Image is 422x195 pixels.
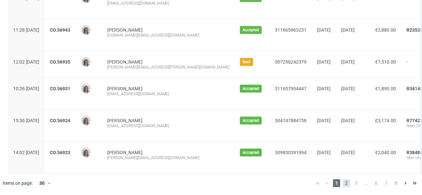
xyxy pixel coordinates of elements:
[373,179,380,187] span: 6
[317,118,331,123] span: [DATE]
[392,179,400,187] span: 8
[317,150,331,155] span: [DATE]
[107,118,143,123] a: [PERSON_NAME]
[107,150,143,155] a: [PERSON_NAME]
[353,179,360,187] span: 3
[81,148,91,157] img: Monika Poźniak
[375,118,396,123] span: £3,174.00
[13,59,39,65] span: 12:02 [DATE]
[243,150,259,155] span: Accepted
[13,27,39,33] span: 11:28 [DATE]
[343,179,350,187] span: 2
[275,150,307,155] a: 309830391994
[341,27,355,33] span: [DATE]
[13,86,39,91] span: 10:26 [DATE]
[275,118,307,123] a: 304747884758
[275,59,307,65] a: 307256242379
[243,59,250,65] span: Sent
[13,118,39,123] span: 15:36 [DATE]
[107,91,229,97] div: [EMAIL_ADDRESS][DOMAIN_NAME]
[341,86,355,91] span: [DATE]
[81,25,91,35] img: Monika Poźniak
[243,27,259,33] span: Accepted
[81,116,91,125] img: Monika Poźniak
[382,179,390,187] span: 7
[375,59,396,65] span: €7,510.00
[341,59,355,65] span: [DATE]
[107,155,229,160] div: [PERSON_NAME][EMAIL_ADDRESS][DOMAIN_NAME]
[317,59,331,65] span: [DATE]
[341,150,355,155] span: [DATE]
[317,86,331,91] span: [DATE]
[341,118,355,123] span: [DATE]
[243,86,259,91] span: Accepted
[375,27,396,33] span: €2,880.00
[3,180,33,186] span: Items on page:
[50,59,70,65] a: CO.56935
[107,59,143,65] a: [PERSON_NAME]
[363,179,370,187] span: ...
[50,118,70,123] a: CO.56924
[275,86,307,91] a: 311657994447
[81,84,91,93] img: Monika Poźniak
[50,27,70,33] a: CO.56943
[81,57,91,67] img: Monika Poźniak
[375,86,396,91] span: €1,890.00
[107,27,143,33] a: [PERSON_NAME]
[107,1,229,6] div: [EMAIL_ADDRESS][DOMAIN_NAME]
[50,150,70,155] a: CO.56923
[107,123,229,128] div: [EMAIL_ADDRESS][DOMAIN_NAME]
[13,150,39,155] span: 14:02 [DATE]
[243,118,259,123] span: Accepted
[333,179,340,187] span: 1
[107,65,229,70] div: [PERSON_NAME][EMAIL_ADDRESS][PERSON_NAME][DOMAIN_NAME]
[275,27,307,33] a: 311665963231
[107,33,229,38] div: [DOMAIN_NAME][EMAIL_ADDRESS][DOMAIN_NAME]
[107,86,143,91] a: [PERSON_NAME]
[375,150,396,155] span: €2,040.00
[317,27,331,33] span: [DATE]
[50,86,70,91] a: CO.56931
[35,179,47,188] div: 30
